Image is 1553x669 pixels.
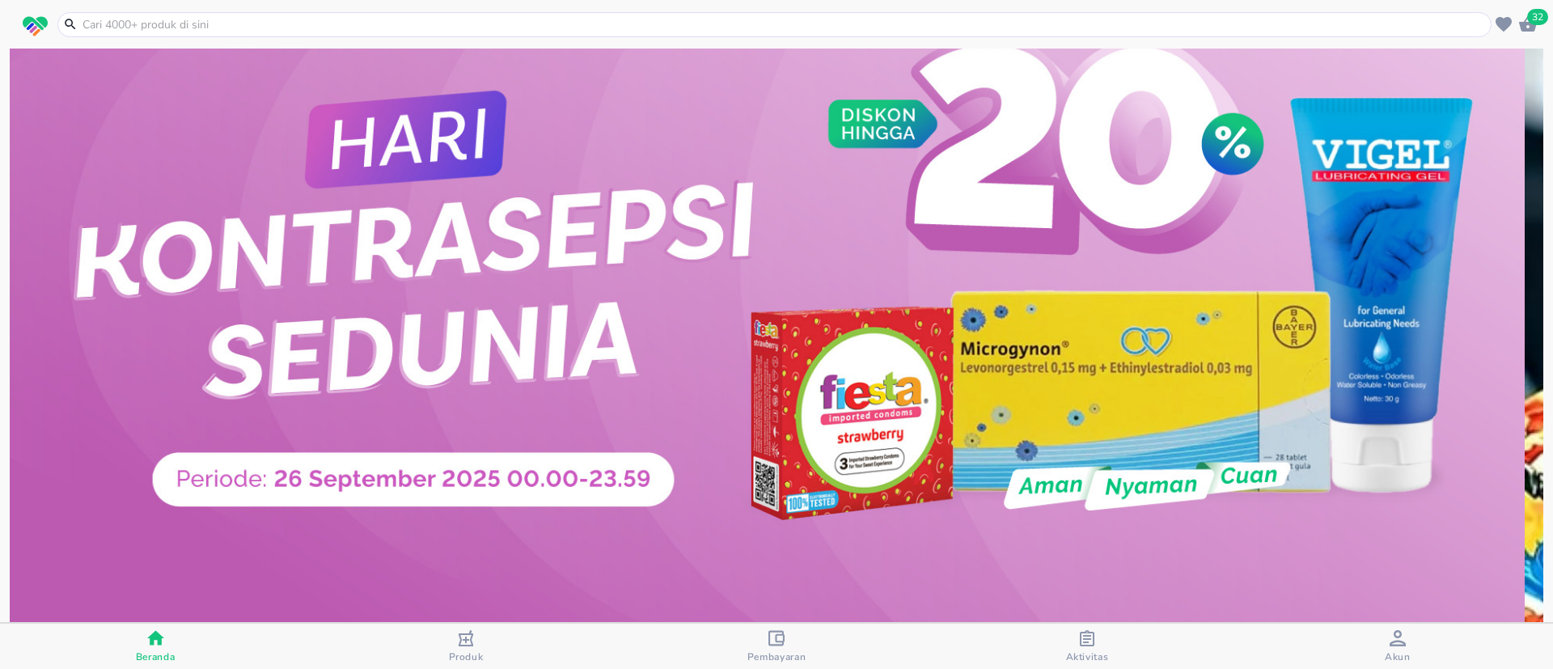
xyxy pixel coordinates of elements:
[747,650,806,663] span: Pembayaran
[1527,9,1548,25] span: 32
[136,650,176,663] span: Beranda
[449,650,484,663] span: Produk
[1242,624,1553,669] button: Akun
[1516,12,1540,36] button: 32
[23,16,48,37] img: logo_swiperx_s.bd005f3b.svg
[1066,650,1109,663] span: Aktivitas
[311,624,621,669] button: Produk
[81,16,1487,33] input: Cari 4000+ produk di sini
[1385,650,1411,663] span: Akun
[621,624,932,669] button: Pembayaran
[932,624,1242,669] button: Aktivitas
